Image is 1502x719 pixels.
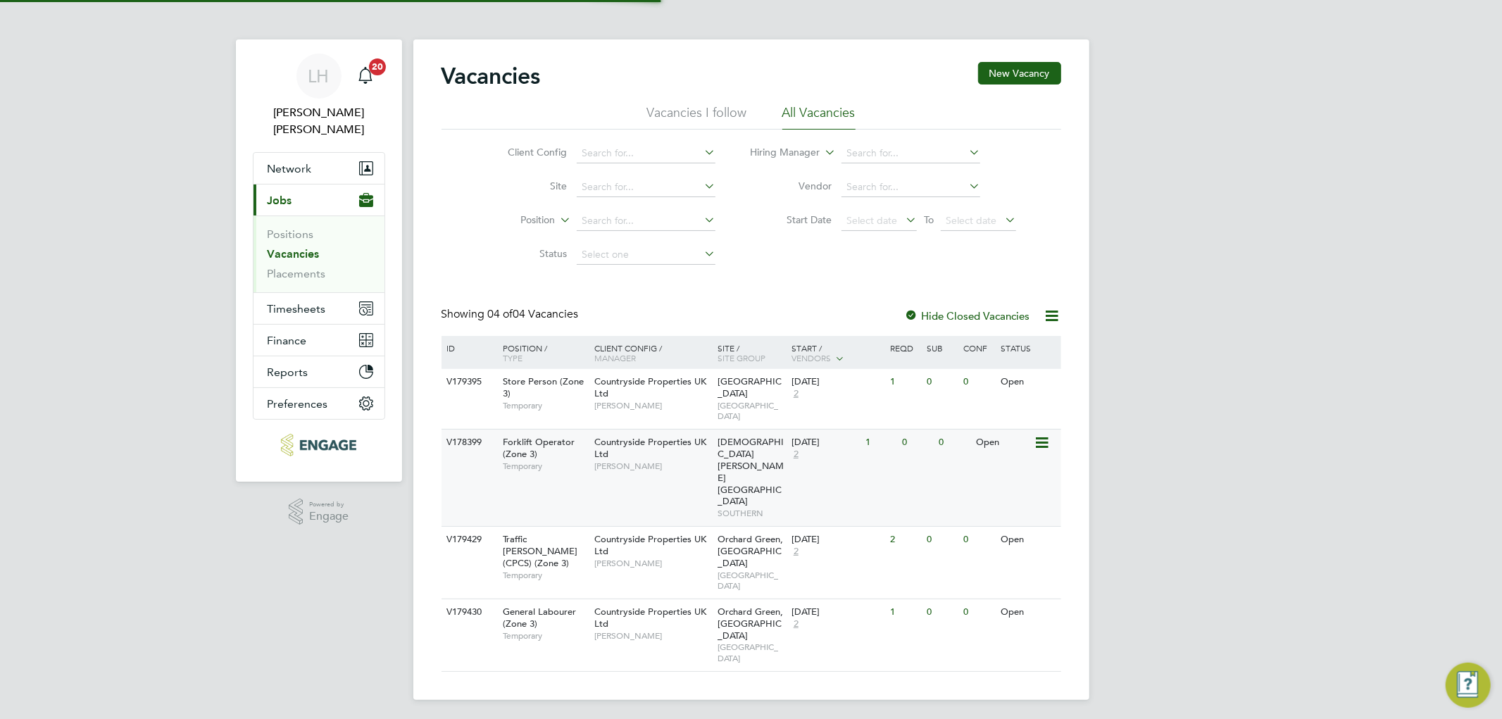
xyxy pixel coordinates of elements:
[718,570,784,592] span: [GEOGRAPHIC_DATA]
[442,62,541,90] h2: Vacancies
[923,599,960,625] div: 0
[486,180,567,192] label: Site
[444,336,493,360] div: ID
[887,336,923,360] div: Reqd
[281,434,356,456] img: pcrnet-logo-retina.png
[791,352,831,363] span: Vendors
[503,400,587,411] span: Temporary
[268,334,307,347] span: Finance
[503,375,584,399] span: Store Person (Zone 3)
[791,449,801,461] span: 2
[791,546,801,558] span: 2
[899,430,935,456] div: 0
[289,499,349,525] a: Powered byEngage
[444,599,493,625] div: V179430
[594,352,636,363] span: Manager
[254,356,384,387] button: Reports
[253,434,385,456] a: Go to home page
[486,146,567,158] label: Client Config
[788,336,887,371] div: Start /
[905,309,1030,323] label: Hide Closed Vacancies
[960,336,997,360] div: Conf
[923,369,960,395] div: 0
[594,558,711,569] span: [PERSON_NAME]
[503,352,522,363] span: Type
[960,599,997,625] div: 0
[923,336,960,360] div: Sub
[254,388,384,419] button: Preferences
[253,54,385,138] a: LH[PERSON_NAME] [PERSON_NAME]
[647,104,747,130] li: Vacancies I follow
[503,630,587,642] span: Temporary
[253,104,385,138] span: Lee Hall
[474,213,555,227] label: Position
[782,104,856,130] li: All Vacancies
[591,336,714,370] div: Client Config /
[997,336,1058,360] div: Status
[254,325,384,356] button: Finance
[1446,663,1491,708] button: Engage Resource Center
[594,375,706,399] span: Countryside Properties UK Ltd
[594,461,711,472] span: [PERSON_NAME]
[791,534,883,546] div: [DATE]
[718,352,765,363] span: Site Group
[594,533,706,557] span: Countryside Properties UK Ltd
[920,211,938,229] span: To
[718,533,783,569] span: Orchard Green, [GEOGRAPHIC_DATA]
[369,58,386,75] span: 20
[936,430,972,456] div: 0
[308,67,330,85] span: LH
[444,369,493,395] div: V179395
[718,375,782,399] span: [GEOGRAPHIC_DATA]
[254,293,384,324] button: Timesheets
[492,336,591,370] div: Position /
[751,180,832,192] label: Vendor
[594,606,706,630] span: Countryside Properties UK Ltd
[841,144,980,163] input: Search for...
[718,400,784,422] span: [GEOGRAPHIC_DATA]
[594,436,706,460] span: Countryside Properties UK Ltd
[997,599,1058,625] div: Open
[594,630,711,642] span: [PERSON_NAME]
[268,302,326,315] span: Timesheets
[577,245,715,265] input: Select one
[577,177,715,197] input: Search for...
[309,511,349,523] span: Engage
[887,599,923,625] div: 1
[946,214,996,227] span: Select date
[577,211,715,231] input: Search for...
[714,336,788,370] div: Site /
[887,369,923,395] div: 1
[718,642,784,663] span: [GEOGRAPHIC_DATA]
[978,62,1061,85] button: New Vacancy
[254,215,384,292] div: Jobs
[503,436,575,460] span: Forklift Operator (Zone 3)
[960,527,997,553] div: 0
[862,430,899,456] div: 1
[791,376,883,388] div: [DATE]
[503,533,577,569] span: Traffic [PERSON_NAME] (CPCS) (Zone 3)
[972,430,1034,456] div: Open
[503,570,587,581] span: Temporary
[846,214,897,227] span: Select date
[791,437,858,449] div: [DATE]
[791,618,801,630] span: 2
[503,606,576,630] span: General Labourer (Zone 3)
[488,307,513,321] span: 04 of
[268,397,328,411] span: Preferences
[718,436,784,507] span: [DEMOGRAPHIC_DATA] [PERSON_NAME][GEOGRAPHIC_DATA]
[718,606,783,642] span: Orchard Green, [GEOGRAPHIC_DATA]
[309,499,349,511] span: Powered by
[594,400,711,411] span: [PERSON_NAME]
[718,508,784,519] span: SOUTHERN
[997,527,1058,553] div: Open
[997,369,1058,395] div: Open
[488,307,579,321] span: 04 Vacancies
[751,213,832,226] label: Start Date
[923,527,960,553] div: 0
[268,194,292,207] span: Jobs
[351,54,380,99] a: 20
[444,527,493,553] div: V179429
[739,146,820,160] label: Hiring Manager
[960,369,997,395] div: 0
